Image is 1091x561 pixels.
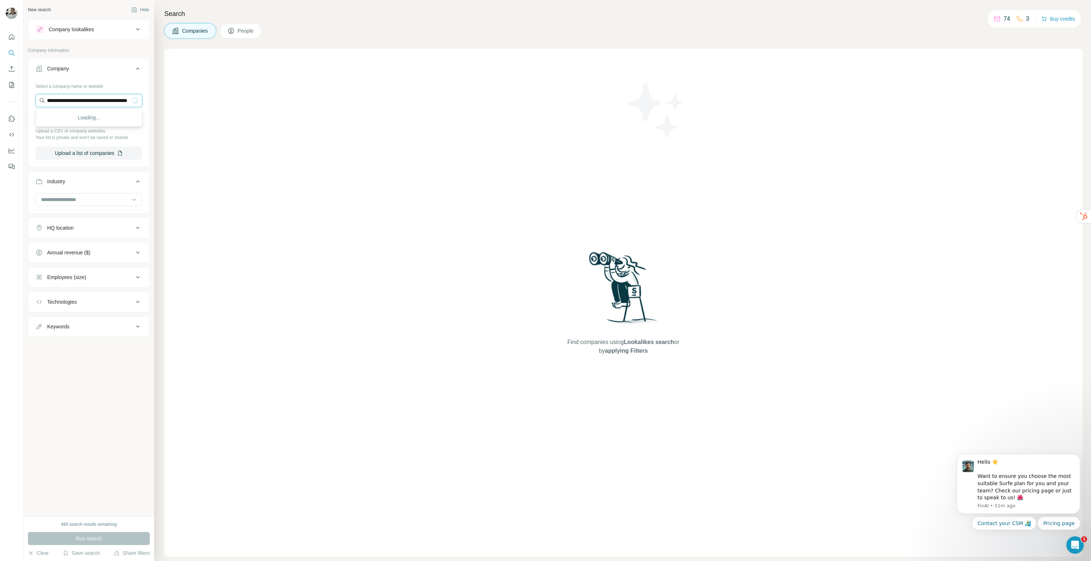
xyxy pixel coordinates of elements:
[49,26,94,33] div: Company lookalikes
[28,549,49,557] button: Clear
[37,110,140,125] div: Loading...
[61,521,117,528] div: 460 search results remaining
[6,128,17,141] button: Use Surfe API
[47,274,86,281] div: Employees (size)
[6,112,17,125] button: Use Surfe on LinkedIn
[28,7,51,13] div: New search
[36,147,142,160] button: Upload a list of companies
[623,78,689,143] img: Surfe Illustration - Stars
[6,62,17,75] button: Enrich CSV
[47,249,90,256] div: Annual revenue ($)
[182,27,209,34] span: Companies
[605,348,648,354] span: applying Filters
[28,21,149,38] button: Company lookalikes
[126,4,154,15] button: Hide
[1004,15,1010,23] p: 74
[28,60,149,80] button: Company
[586,250,661,331] img: Surfe Illustration - Woman searching with binoculars
[238,27,254,34] span: People
[114,549,150,557] button: Share filters
[47,178,65,185] div: Industry
[28,269,149,286] button: Employees (size)
[1026,15,1029,23] p: 3
[6,7,17,19] img: Avatar
[47,298,77,306] div: Technologies
[1081,536,1087,542] span: 1
[6,30,17,44] button: Quick start
[624,339,674,345] span: Lookalikes search
[28,318,149,335] button: Keywords
[6,46,17,60] button: Search
[28,293,149,311] button: Technologies
[63,549,100,557] button: Save search
[164,9,1082,19] h4: Search
[28,47,150,54] p: Company information
[6,78,17,91] button: My lists
[28,244,149,261] button: Annual revenue ($)
[1041,14,1075,24] button: Buy credits
[1066,536,1084,554] iframe: Intercom live chat
[36,80,142,90] div: Select a company name or website
[47,224,74,232] div: HQ location
[565,338,681,355] span: Find companies using or by
[36,134,142,141] p: Your list is private and won't be saved or shared.
[47,65,69,72] div: Company
[28,219,149,237] button: HQ location
[6,144,17,157] button: Dashboard
[28,173,149,193] button: Industry
[47,323,69,330] div: Keywords
[36,128,142,134] p: Upload a CSV of company websites.
[946,443,1091,541] iframe: Intercom notifications message
[6,160,17,173] button: Feedback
